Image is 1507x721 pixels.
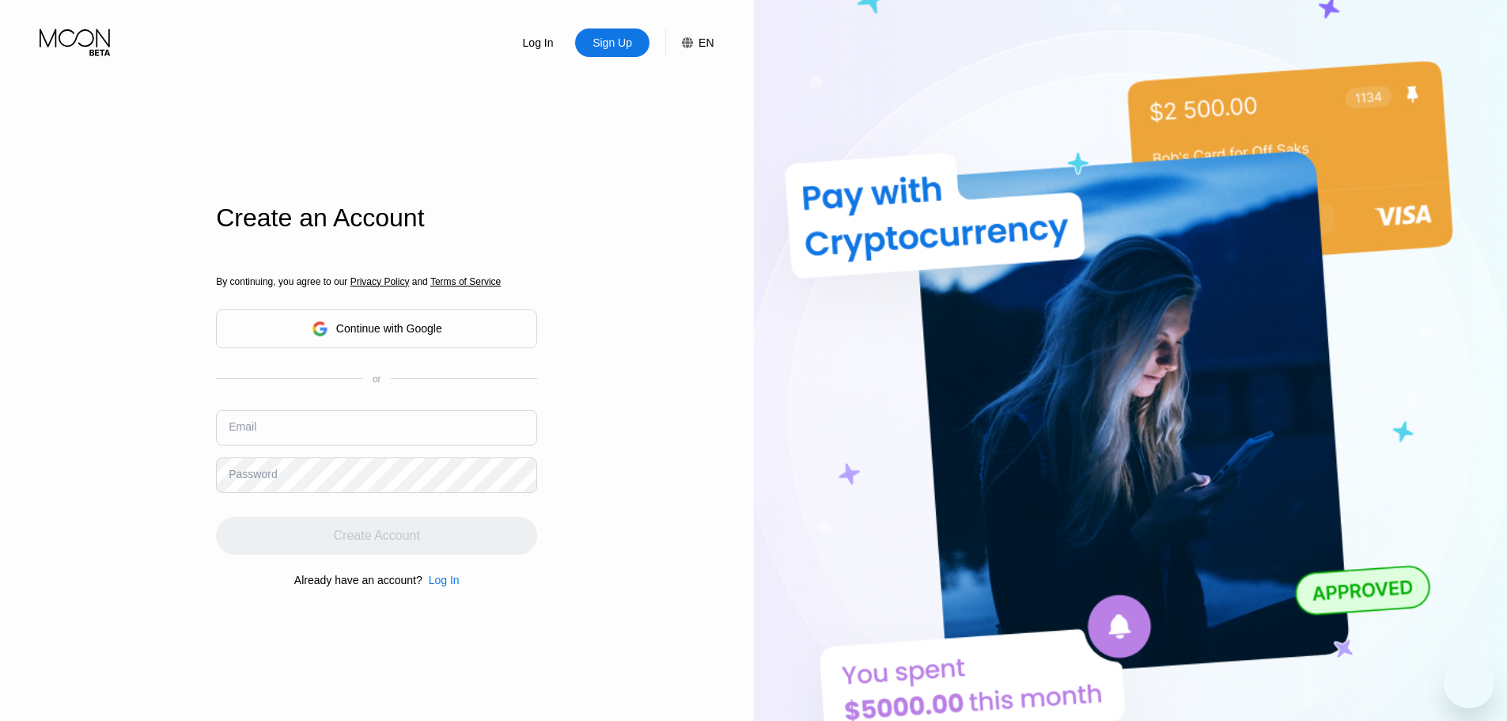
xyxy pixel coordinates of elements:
div: or [373,374,381,385]
div: Sign Up [575,28,649,57]
div: EN [699,36,714,49]
iframe: Button to launch messaging window [1444,658,1494,708]
span: and [409,276,430,287]
div: Log In [501,28,575,57]
div: Sign Up [591,35,634,51]
span: Privacy Policy [350,276,410,287]
div: Log In [429,574,460,586]
div: EN [665,28,714,57]
div: Continue with Google [216,309,537,348]
div: Log In [422,574,460,586]
div: Already have an account? [294,574,422,586]
div: Create an Account [216,203,537,233]
div: By continuing, you agree to our [216,276,537,287]
div: Password [229,468,277,480]
div: Continue with Google [336,322,442,335]
div: Email [229,420,256,433]
div: Log In [521,35,555,51]
span: Terms of Service [430,276,501,287]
